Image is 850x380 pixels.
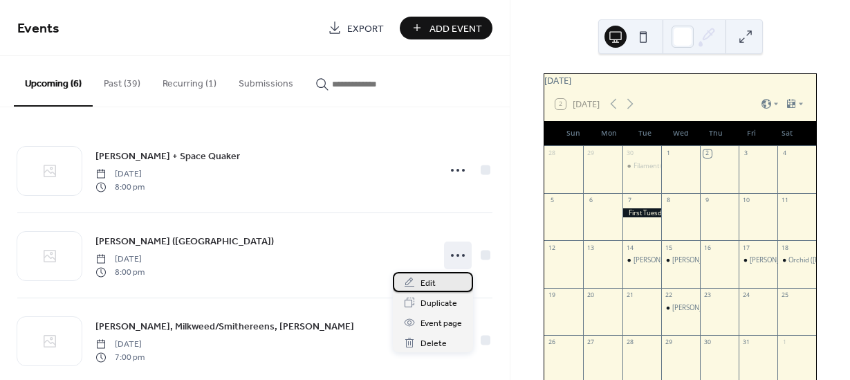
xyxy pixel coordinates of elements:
span: [DATE] [95,168,145,181]
span: Delete [421,336,447,351]
span: [DATE] [95,253,145,266]
button: Past (39) [93,56,151,105]
a: [PERSON_NAME] + Space Quaker [95,148,240,164]
div: 18 [781,244,789,252]
div: 1 [664,150,672,158]
div: Thu [698,121,734,146]
div: Filament ([GEOGRAPHIC_DATA]) [634,161,730,170]
div: 2 [703,150,712,158]
div: 22 [664,291,672,299]
div: 25 [781,291,789,299]
div: 20 [586,291,595,299]
span: 8:00 pm [95,181,145,193]
div: Nat Lefkoff + Space Quaker [622,255,661,264]
div: 28 [548,150,556,158]
div: 10 [742,197,750,205]
div: 16 [703,244,712,252]
div: 3 [742,150,750,158]
div: Starling, Milkweed/Smithereens, Janet Xmas [739,255,777,264]
button: Recurring (1) [151,56,228,105]
button: Add Event [400,17,492,39]
a: [PERSON_NAME], Milkweed/Smithereens, [PERSON_NAME] [95,318,354,334]
div: Filament (NYC) [622,161,661,170]
div: Lisa Cameron (TX) [661,303,700,312]
span: [PERSON_NAME], Milkweed/Smithereens, [PERSON_NAME] [95,320,354,334]
div: Sun [555,121,591,146]
div: Fri [734,121,770,146]
div: [DATE] [544,74,816,87]
a: [PERSON_NAME] ([GEOGRAPHIC_DATA]) [95,233,274,249]
div: First Tuesdays [622,208,661,217]
button: Upcoming (6) [14,56,93,107]
div: 5 [548,197,556,205]
div: 28 [625,338,634,347]
div: 1 [781,338,789,347]
span: 7:00 pm [95,351,145,363]
span: Export [347,21,384,36]
div: 30 [625,150,634,158]
div: 31 [742,338,750,347]
div: 12 [548,244,556,252]
button: Submissions [228,56,304,105]
div: 21 [625,291,634,299]
span: Edit [421,276,436,291]
div: 6 [586,197,595,205]
span: 8:00 pm [95,266,145,278]
div: 7 [625,197,634,205]
div: 30 [703,338,712,347]
div: [PERSON_NAME] ([GEOGRAPHIC_DATA]) [672,303,793,312]
div: 15 [664,244,672,252]
div: Sat [769,121,805,146]
span: [PERSON_NAME] ([GEOGRAPHIC_DATA]) [95,235,274,249]
div: [PERSON_NAME] ([GEOGRAPHIC_DATA]) [672,255,793,264]
div: Mon [591,121,627,146]
div: 29 [586,150,595,158]
div: 26 [548,338,556,347]
div: Wed [663,121,699,146]
div: 8 [664,197,672,205]
div: 17 [742,244,750,252]
div: 27 [586,338,595,347]
span: [DATE] [95,338,145,351]
span: Duplicate [421,296,457,311]
div: 13 [586,244,595,252]
span: Add Event [429,21,482,36]
div: Tue [627,121,663,146]
div: 19 [548,291,556,299]
div: 4 [781,150,789,158]
div: 24 [742,291,750,299]
a: Export [317,17,394,39]
div: kirin mcelwain (Brooklyn) [661,255,700,264]
div: 11 [781,197,789,205]
div: Orchid (Vinny Golia, Dan Clucas, Kevin Cheli and Seth Andrew Davis) [777,255,816,264]
span: [PERSON_NAME] + Space Quaker [95,150,240,164]
div: 23 [703,291,712,299]
span: Event page [421,316,462,331]
div: 14 [625,244,634,252]
div: 29 [664,338,672,347]
div: [PERSON_NAME] + Space Quaker [634,255,732,264]
span: Events [17,15,59,42]
div: 9 [703,197,712,205]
